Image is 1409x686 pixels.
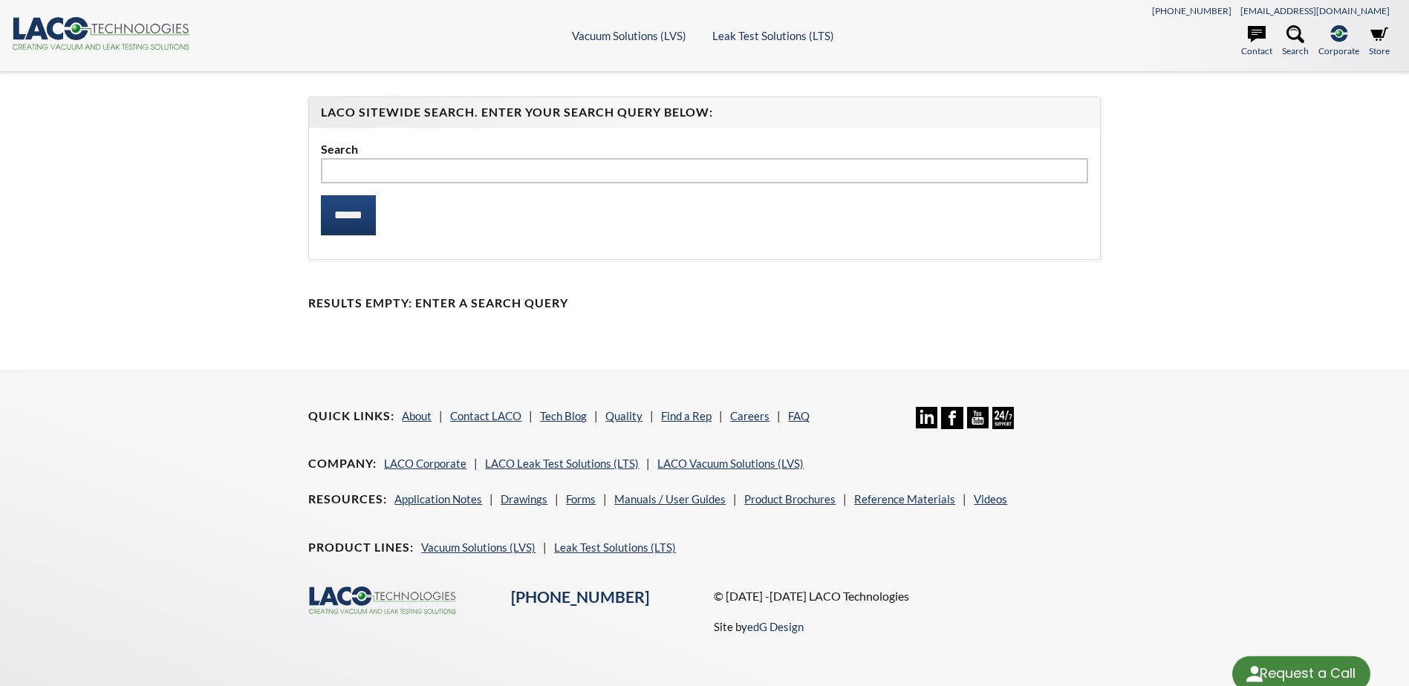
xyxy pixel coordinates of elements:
[712,29,834,42] a: Leak Test Solutions (LTS)
[661,409,712,422] a: Find a Rep
[308,540,414,555] h4: Product Lines
[1241,25,1272,58] a: Contact
[421,540,536,554] a: Vacuum Solutions (LVS)
[657,457,804,470] a: LACO Vacuum Solutions (LVS)
[402,409,432,422] a: About
[714,587,1101,606] p: © [DATE] -[DATE] LACO Technologies
[572,29,686,42] a: Vacuum Solutions (LVS)
[1243,662,1266,686] img: round button
[321,105,1087,120] h4: LACO Sitewide Search. Enter your Search Query Below:
[308,408,394,424] h4: Quick Links
[788,409,810,422] a: FAQ
[992,418,1014,431] a: 24/7 Support
[714,618,804,636] p: Site by
[554,540,676,554] a: Leak Test Solutions (LTS)
[501,492,547,506] a: Drawings
[566,492,596,506] a: Forms
[1152,5,1231,16] a: [PHONE_NUMBER]
[974,492,1007,506] a: Videos
[394,492,482,506] a: Application Notes
[321,140,1087,159] label: Search
[540,409,587,422] a: Tech Blog
[854,492,955,506] a: Reference Materials
[747,620,804,633] a: edG Design
[450,409,521,422] a: Contact LACO
[511,587,649,607] a: [PHONE_NUMBER]
[614,492,726,506] a: Manuals / User Guides
[605,409,642,422] a: Quality
[308,456,377,471] h4: Company
[384,457,466,470] a: LACO Corporate
[1240,5,1390,16] a: [EMAIL_ADDRESS][DOMAIN_NAME]
[485,457,639,470] a: LACO Leak Test Solutions (LTS)
[308,491,387,507] h4: Resources
[744,492,836,506] a: Product Brochures
[1369,25,1390,58] a: Store
[1282,25,1309,58] a: Search
[308,295,1100,311] h4: Results Empty: Enter a Search Query
[1318,44,1359,58] span: Corporate
[992,407,1014,428] img: 24/7 Support Icon
[730,409,769,422] a: Careers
